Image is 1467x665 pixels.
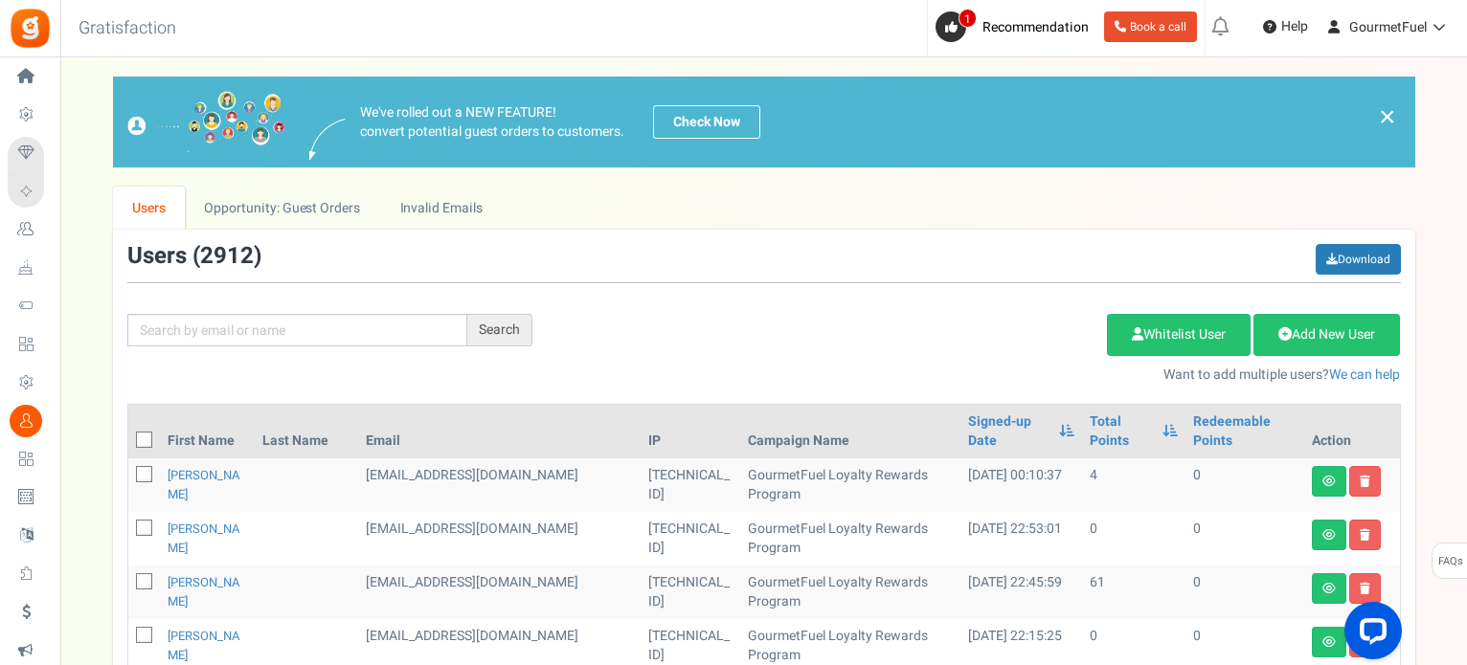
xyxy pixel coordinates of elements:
td: GourmetFuel Loyalty Rewards Program [740,458,960,512]
span: GourmetFuel [1349,17,1427,37]
td: GourmetFuel Loyalty Rewards Program [740,512,960,565]
a: Opportunity: Guest Orders [185,187,379,230]
i: Delete user [1360,476,1370,487]
td: 61 [1082,565,1185,619]
a: Total Points [1090,412,1153,451]
td: 0 [1185,565,1303,619]
a: [PERSON_NAME] [168,520,240,557]
a: Redeemable Points [1193,412,1296,451]
td: [TECHNICAL_ID] [641,565,740,619]
th: Campaign Name [740,405,960,458]
a: Users [113,187,186,230]
td: 0 [1082,512,1185,565]
td: GourmetFuel Loyalty Rewards Program [740,565,960,619]
td: 0 [1185,512,1303,565]
span: FAQs [1437,543,1463,580]
input: Search by email or name [127,314,467,346]
span: Help [1276,17,1308,36]
a: Download [1316,244,1401,275]
td: [DATE] 22:53:01 [960,512,1082,565]
a: We can help [1329,365,1400,385]
th: IP [641,405,740,458]
td: 0 [1185,458,1303,512]
a: × [1379,105,1396,128]
td: [DATE] 00:10:37 [960,458,1082,512]
p: We've rolled out a NEW FEATURE! convert potential guest orders to customers. [360,103,624,142]
a: Check Now [653,105,760,139]
td: [TECHNICAL_ID] [641,512,740,565]
i: View details [1322,636,1336,648]
a: Whitelist User [1107,314,1251,356]
a: Add New User [1253,314,1400,356]
img: Gratisfaction [9,7,52,50]
i: Delete user [1360,529,1370,541]
th: Email [358,405,641,458]
i: View details [1322,583,1336,594]
i: View details [1322,529,1336,541]
a: [PERSON_NAME] [168,466,240,503]
a: 1 Recommendation [936,11,1096,42]
td: [DATE] 22:45:59 [960,565,1082,619]
a: [PERSON_NAME] [168,573,240,610]
p: Want to add multiple users? [561,366,1401,385]
i: View details [1322,476,1336,487]
span: 1 [959,9,977,28]
i: Delete user [1360,583,1370,594]
a: Help [1255,11,1316,42]
a: Signed-up Date [968,412,1049,451]
img: images [309,119,346,160]
span: 2912 [200,239,254,273]
td: [EMAIL_ADDRESS][DOMAIN_NAME] [358,565,641,619]
a: [PERSON_NAME] [168,627,240,664]
span: Recommendation [982,17,1089,37]
img: images [127,91,285,153]
td: 4 [1082,458,1185,512]
h3: Users ( ) [127,244,261,269]
th: Action [1304,405,1400,458]
td: [EMAIL_ADDRESS][DOMAIN_NAME] [358,458,641,512]
a: Invalid Emails [380,187,502,230]
td: [EMAIL_ADDRESS][DOMAIN_NAME] [358,512,641,565]
th: First Name [160,405,256,458]
h3: Gratisfaction [57,10,197,48]
th: Last Name [255,405,358,458]
td: [TECHNICAL_ID] [641,458,740,512]
div: Search [467,314,532,346]
a: Book a call [1104,11,1197,42]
